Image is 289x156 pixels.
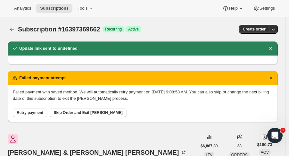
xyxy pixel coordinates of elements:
[280,128,285,133] span: 1
[243,27,266,32] span: Create order
[239,25,269,34] button: Create order
[8,149,187,156] div: [PERSON_NAME] & [PERSON_NAME] [PERSON_NAME]
[233,142,245,151] button: 38
[229,6,237,11] span: Help
[260,6,275,11] span: Settings
[36,4,72,13] button: Subscriptions
[50,108,126,117] button: Skip Order and Exit [PERSON_NAME]
[219,4,248,13] button: Help
[266,44,275,53] button: Dismiss notification
[74,4,98,13] button: Tools
[249,4,279,13] button: Settings
[105,27,122,32] span: Recurring
[237,143,241,149] span: 38
[128,27,139,32] span: Active
[13,108,47,117] button: Retry payment
[8,25,17,34] button: Subscriptions
[10,4,35,13] button: Analytics
[197,142,221,151] button: $6,867.80
[267,128,283,143] iframe: Intercom live chat
[8,134,18,144] span: Traci & Michael Gonzales
[14,6,31,11] span: Analytics
[18,26,100,33] span: Subscription #16397369662
[261,150,269,155] span: AOV
[13,89,273,102] p: Failed payment with saved method. We will automatically retry payment on [DATE] 9:08:58 AM. You c...
[17,110,43,115] span: Retry payment
[19,75,66,81] h2: Failed payment attempt
[40,6,69,11] span: Subscriptions
[78,6,87,11] span: Tools
[54,110,122,115] span: Skip Order and Exit [PERSON_NAME]
[257,142,272,148] span: $180.73
[266,74,275,82] button: Dismiss notification
[19,45,78,52] h2: Update link sent to undefined
[201,143,218,149] span: $6,867.80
